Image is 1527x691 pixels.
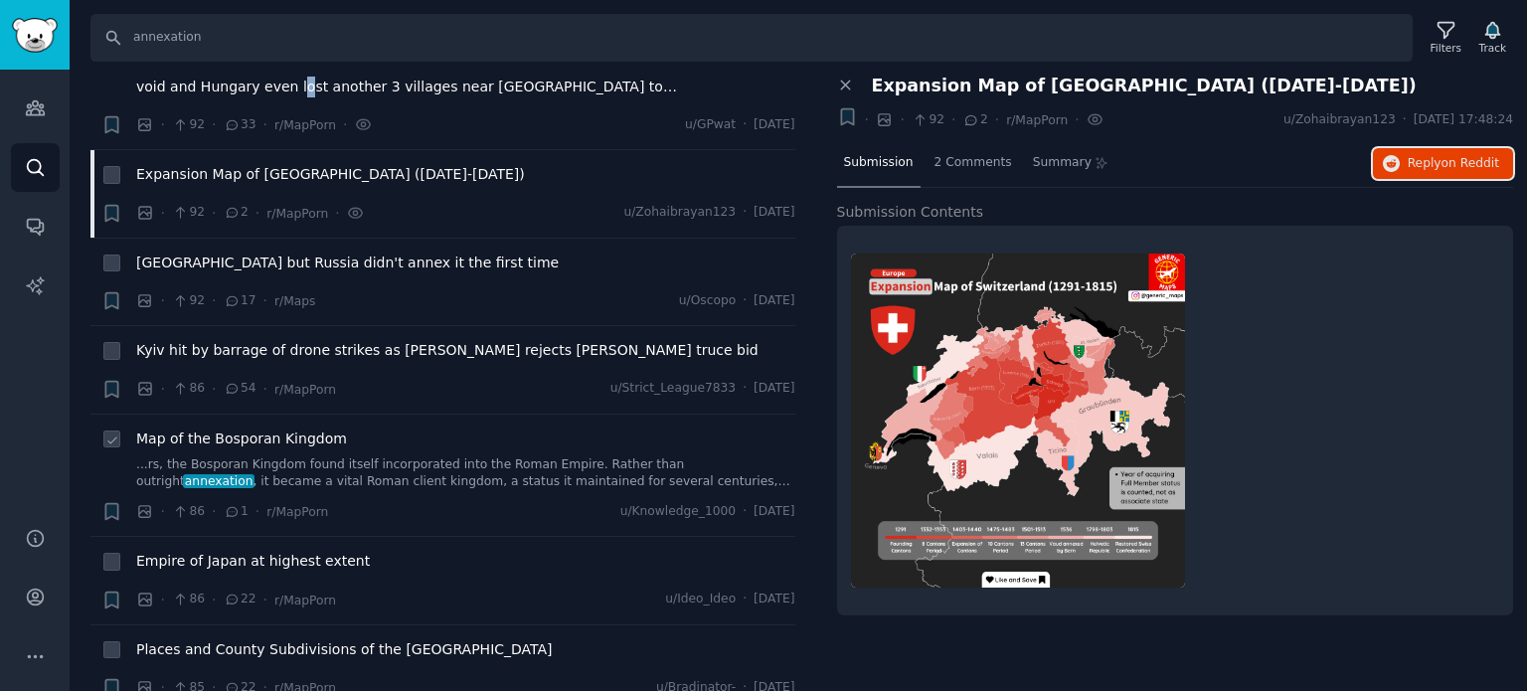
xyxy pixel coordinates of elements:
span: 92 [912,111,944,129]
span: · [161,290,165,311]
span: r/MapPorn [266,505,328,519]
span: Submission [844,154,914,172]
span: 22 [224,591,256,608]
img: GummySearch logo [12,18,58,53]
span: [DATE] [754,204,794,222]
span: · [161,590,165,610]
span: · [263,114,267,135]
span: [DATE] [754,591,794,608]
span: Expansion Map of [GEOGRAPHIC_DATA] ([DATE]-[DATE]) [872,76,1417,96]
span: 86 [172,503,205,521]
span: r/MapPorn [274,383,336,397]
span: · [951,109,955,130]
button: Track [1472,17,1513,59]
a: [GEOGRAPHIC_DATA] but Russia didn't annex it the first time [136,253,559,273]
span: · [161,379,165,400]
span: · [255,203,259,224]
a: Empire of Japan at highest extent [136,551,370,572]
input: Search Keyword [90,14,1413,62]
span: 2 [224,204,249,222]
span: · [263,590,267,610]
span: · [212,290,216,311]
span: · [161,114,165,135]
span: 17 [224,292,256,310]
span: 2 Comments [934,154,1012,172]
span: u/Strict_League7833 [610,380,736,398]
span: · [263,290,267,311]
span: 33 [224,116,256,134]
span: 92 [172,292,205,310]
span: · [743,116,747,134]
button: Replyon Reddit [1373,148,1513,180]
span: r/MapPorn [1006,113,1068,127]
span: 54 [224,380,256,398]
span: · [212,590,216,610]
span: · [743,380,747,398]
span: [DATE] [754,292,794,310]
span: Reply [1408,155,1499,173]
span: · [865,109,869,130]
span: · [743,292,747,310]
span: r/MapPorn [266,207,328,221]
div: Filters [1431,41,1461,55]
span: · [212,501,216,522]
span: 2 [962,111,987,129]
div: Track [1479,41,1506,55]
span: Submission Contents [837,202,984,223]
span: · [995,109,999,130]
span: · [263,379,267,400]
span: [DATE] 17:48:24 [1414,111,1513,129]
span: · [743,591,747,608]
span: 1 [224,503,249,521]
a: Kyiv hit by barrage of drone strikes as [PERSON_NAME] rejects [PERSON_NAME] truce bid [136,340,759,361]
span: u/Ideo_Ideo [665,591,736,608]
span: · [1403,111,1407,129]
a: Places and County Subdivisions of the [GEOGRAPHIC_DATA] [136,639,553,660]
span: · [900,109,904,130]
span: u/GPwat [685,116,736,134]
span: 86 [172,380,205,398]
span: · [161,501,165,522]
span: · [255,501,259,522]
span: u/Zohaibrayan123 [623,204,736,222]
span: 92 [172,116,205,134]
span: r/MapPorn [274,118,336,132]
span: · [212,203,216,224]
img: Expansion Map of Switzerland (1291-1815) [851,254,1185,588]
span: r/MapPorn [274,594,336,607]
span: annexation [183,474,254,488]
span: · [743,503,747,521]
span: · [212,379,216,400]
span: on Reddit [1442,156,1499,170]
span: · [743,204,747,222]
a: Expansion Map of [GEOGRAPHIC_DATA] ([DATE]-[DATE]) [136,164,525,185]
span: u/Zohaibrayan123 [1283,111,1396,129]
span: 92 [172,204,205,222]
span: 86 [172,591,205,608]
span: u/Oscopo [679,292,736,310]
span: [DATE] [754,380,794,398]
span: · [1075,109,1079,130]
span: Summary [1033,154,1092,172]
a: Map of the Bosporan Kingdom [136,429,347,449]
span: r/Maps [274,294,315,308]
span: · [161,203,165,224]
span: · [335,203,339,224]
span: · [343,114,347,135]
span: u/Knowledge_1000 [620,503,737,521]
span: [DATE] [754,503,794,521]
span: · [212,114,216,135]
a: Territorial gains of Hungary in 1938-41. After WW2, all of these agreements were declared void an... [136,56,795,97]
span: [DATE] [754,116,794,134]
a: ...rs, the Bosporan Kingdom found itself incorporated into the Roman Empire. Rather than outright... [136,456,795,491]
